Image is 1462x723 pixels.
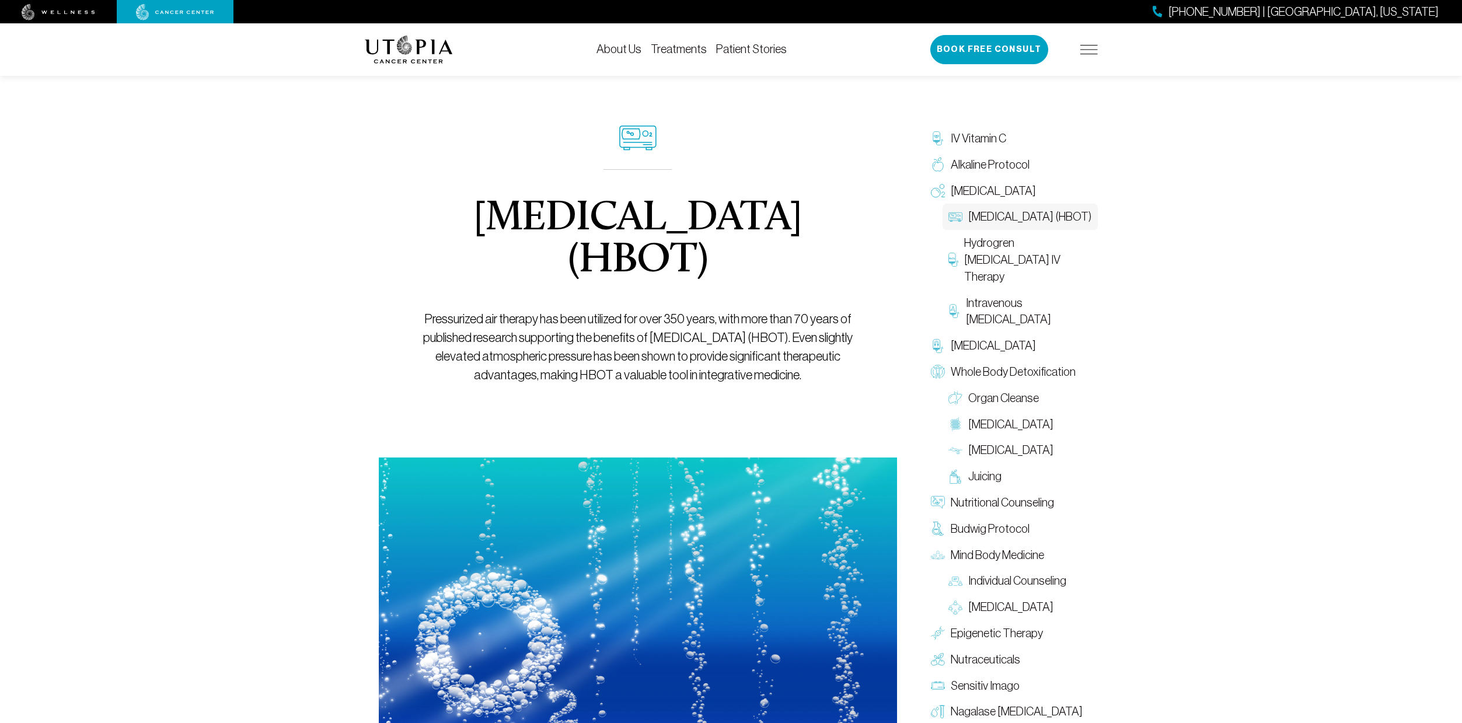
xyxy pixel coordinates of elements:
a: Nutraceuticals [925,647,1098,673]
a: Sensitiv Imago [925,673,1098,699]
img: Alkaline Protocol [931,158,945,172]
span: Nutraceuticals [951,651,1020,668]
a: Epigenetic Therapy [925,620,1098,647]
span: [MEDICAL_DATA] [968,599,1053,616]
a: Hydrogren [MEDICAL_DATA] IV Therapy [943,230,1098,289]
span: IV Vitamin C [951,130,1006,147]
img: Group Therapy [948,600,962,614]
a: Treatments [651,43,707,55]
a: [MEDICAL_DATA] [925,333,1098,359]
a: [MEDICAL_DATA] [943,411,1098,438]
span: Alkaline Protocol [951,156,1030,173]
p: Pressurized air therapy has been utilized for over 350 years, with more than 70 years of publishe... [405,310,870,385]
button: Book Free Consult [930,35,1048,64]
a: Alkaline Protocol [925,152,1098,178]
a: [MEDICAL_DATA] [925,178,1098,204]
img: Hydrogren Peroxide IV Therapy [948,253,958,267]
span: Nagalase [MEDICAL_DATA] [951,703,1083,720]
span: [MEDICAL_DATA] [951,337,1036,354]
a: Nutritional Counseling [925,490,1098,516]
a: [PHONE_NUMBER] | [GEOGRAPHIC_DATA], [US_STATE] [1153,4,1439,20]
img: Mind Body Medicine [931,548,945,562]
img: Lymphatic Massage [948,443,962,457]
img: logo [365,36,453,64]
img: cancer center [136,4,214,20]
h1: [MEDICAL_DATA] (HBOT) [405,198,870,282]
span: [PHONE_NUMBER] | [GEOGRAPHIC_DATA], [US_STATE] [1168,4,1439,20]
span: Mind Body Medicine [951,547,1044,564]
a: [MEDICAL_DATA] (HBOT) [943,204,1098,230]
img: Epigenetic Therapy [931,626,945,640]
span: Nutritional Counseling [951,494,1054,511]
img: Intravenous Ozone Therapy [948,304,961,318]
span: Organ Cleanse [968,390,1039,407]
span: Sensitiv Imago [951,677,1020,694]
img: Nutraceuticals [931,652,945,666]
img: icon-hamburger [1080,45,1098,54]
span: Juicing [968,468,1002,485]
a: Budwig Protocol [925,516,1098,542]
a: About Us [596,43,641,55]
img: Whole Body Detoxification [931,365,945,379]
img: wellness [22,4,95,20]
img: Oxygen Therapy [931,184,945,198]
span: Hydrogren [MEDICAL_DATA] IV Therapy [964,235,1092,285]
a: Mind Body Medicine [925,542,1098,568]
img: Individual Counseling [948,574,962,588]
a: Intravenous [MEDICAL_DATA] [943,290,1098,333]
a: Juicing [943,463,1098,490]
a: IV Vitamin C [925,125,1098,152]
img: Chelation Therapy [931,339,945,353]
img: Nutritional Counseling [931,495,945,509]
a: Patient Stories [716,43,787,55]
span: [MEDICAL_DATA] [951,183,1036,200]
img: icon [619,125,657,151]
img: Juicing [948,470,962,484]
img: Budwig Protocol [931,522,945,536]
span: Whole Body Detoxification [951,364,1076,380]
span: [MEDICAL_DATA] [968,416,1053,433]
img: Sensitiv Imago [931,679,945,693]
span: Epigenetic Therapy [951,625,1043,642]
img: IV Vitamin C [931,131,945,145]
span: Individual Counseling [968,572,1066,589]
a: Organ Cleanse [943,385,1098,411]
img: Nagalase Blood Test [931,705,945,719]
img: Organ Cleanse [948,391,962,405]
span: Budwig Protocol [951,521,1030,537]
span: [MEDICAL_DATA] (HBOT) [968,208,1091,225]
a: [MEDICAL_DATA] [943,437,1098,463]
img: Hyperbaric Oxygen Therapy (HBOT) [948,210,962,224]
a: Whole Body Detoxification [925,359,1098,385]
img: Colon Therapy [948,417,962,431]
a: Individual Counseling [943,568,1098,594]
span: [MEDICAL_DATA] [968,442,1053,459]
a: [MEDICAL_DATA] [943,594,1098,620]
span: Intravenous [MEDICAL_DATA] [966,295,1091,329]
